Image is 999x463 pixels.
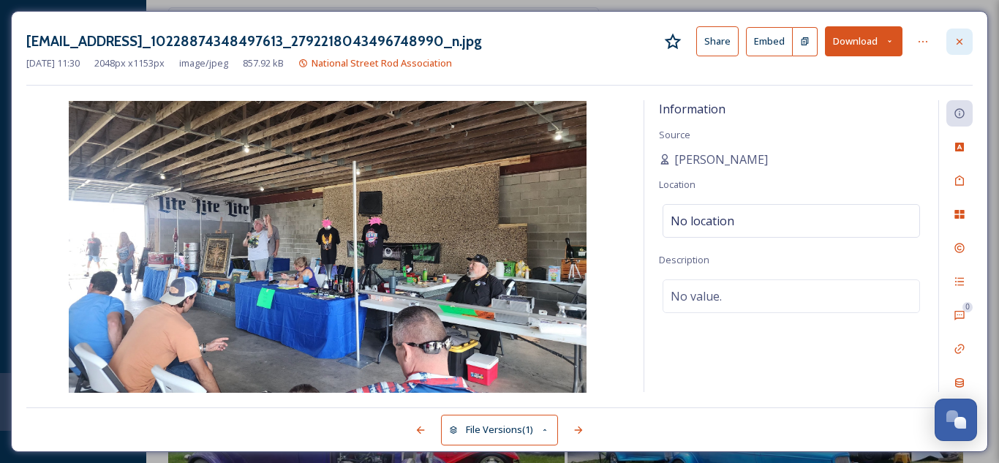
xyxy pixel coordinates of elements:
span: No location [671,212,734,230]
button: File Versions(1) [441,415,558,445]
span: 2048 px x 1153 px [94,56,165,70]
button: Open Chat [935,399,977,441]
span: Information [659,101,725,117]
span: [PERSON_NAME] [674,151,768,168]
button: Share [696,26,739,56]
span: [DATE] 11:30 [26,56,80,70]
span: No value. [671,287,722,305]
span: Source [659,128,690,141]
h3: [EMAIL_ADDRESS]_10228874348497613_2792218043496748990_n.jpg [26,31,482,52]
span: National Street Rod Association [312,56,452,69]
button: Download [825,26,902,56]
span: 857.92 kB [243,56,284,70]
img: nbrus%40visitquadcities.com-456243831_10228874348497613_2792218043496748990_n.jpg [26,101,629,393]
span: Description [659,253,709,266]
button: Embed [746,27,793,56]
span: Location [659,178,695,191]
div: 0 [962,302,973,312]
span: image/jpeg [179,56,228,70]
